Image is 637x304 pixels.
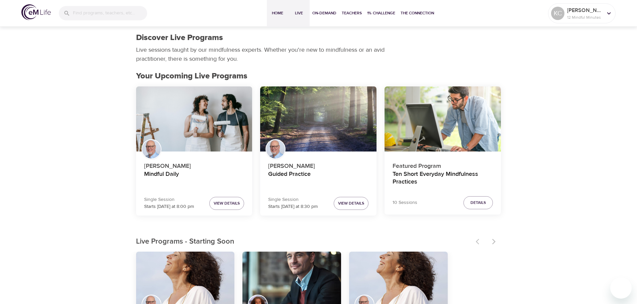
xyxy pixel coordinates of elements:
[214,200,240,207] span: View Details
[338,200,364,207] span: View Details
[385,86,501,152] button: Ten Short Everyday Mindfulness Practices
[268,196,318,203] p: Single Session
[144,159,244,171] p: [PERSON_NAME]
[367,10,395,17] span: 1% Challenge
[268,203,318,210] p: Starts [DATE] at 8:30 pm
[393,159,493,171] p: Featured Program
[567,6,603,14] p: [PERSON_NAME]
[393,199,417,206] p: 10 Sessions
[144,203,194,210] p: Starts [DATE] at 8:00 pm
[73,6,147,20] input: Find programs, teachers, etc...
[136,86,252,152] button: Mindful Daily
[144,196,194,203] p: Single Session
[567,14,603,20] p: 12 Mindful Minutes
[21,4,51,20] img: logo
[268,171,368,187] h4: Guided Practice
[551,7,564,20] div: KC
[136,236,472,247] p: Live Programs - Starting Soon
[342,10,362,17] span: Teachers
[401,10,434,17] span: The Connection
[136,45,387,63] p: Live sessions taught by our mindfulness experts. Whether you're new to mindfulness or an avid pra...
[470,199,486,206] span: Details
[270,10,286,17] span: Home
[610,277,632,299] iframe: Button to launch messaging window
[291,10,307,17] span: Live
[209,197,244,210] button: View Details
[334,197,368,210] button: View Details
[136,71,501,81] h2: Your Upcoming Live Programs
[144,171,244,187] h4: Mindful Daily
[136,33,223,43] h1: Discover Live Programs
[268,159,368,171] p: [PERSON_NAME]
[463,196,493,209] button: Details
[260,86,377,152] button: Guided Practice
[393,171,493,187] h4: Ten Short Everyday Mindfulness Practices
[312,10,336,17] span: On-Demand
